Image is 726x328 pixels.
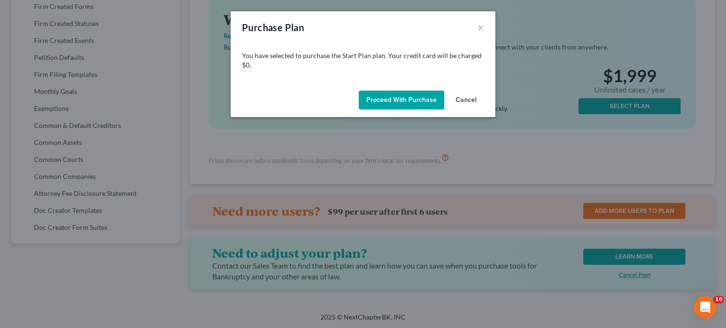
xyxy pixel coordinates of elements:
iframe: Intercom live chat [694,296,717,319]
button: × [477,22,484,33]
p: You have selected to purchase the Start Plan plan. Your credit card will be charged $0. [242,51,484,70]
div: Purchase Plan [242,21,304,34]
button: Cancel [448,91,484,109]
button: Proceed with Purchase [359,91,444,109]
span: 10 [713,296,724,303]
